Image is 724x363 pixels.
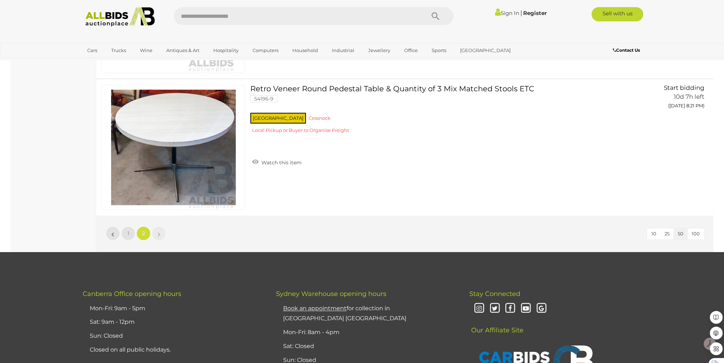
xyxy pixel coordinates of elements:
a: Register [523,10,547,16]
span: 50 [678,231,683,236]
li: Mon-Fri: 9am - 5pm [88,302,258,316]
a: Sell with us [592,7,643,21]
a: Contact Us [613,46,641,54]
i: Youtube [520,302,532,315]
a: Computers [248,45,283,56]
span: Watch this item [260,159,302,166]
button: 10 [647,228,661,239]
button: 25 [660,228,674,239]
span: 10 [651,231,656,236]
span: Stay Connected [469,290,520,298]
a: Start bidding 10d 7h left ([DATE] 8:21 PM) [616,85,706,112]
a: Cars [83,45,102,56]
span: Start bidding [664,84,704,91]
a: Retro Veneer Round Pedestal Table & Quantity of 3 Mix Matched Stools ETC 54196-9 [GEOGRAPHIC_DATA... [256,85,605,139]
a: 2 [136,226,151,240]
a: Sports [427,45,451,56]
a: Jewellery [364,45,395,56]
button: Search [418,7,453,25]
a: Wine [135,45,157,56]
i: Instagram [473,302,485,315]
a: » [152,226,166,240]
img: 54196-9a.jpg [111,85,236,210]
a: Trucks [106,45,131,56]
i: Twitter [489,302,501,315]
span: 1 [127,230,129,236]
span: 100 [692,231,700,236]
i: Facebook [504,302,516,315]
a: Sign In [495,10,519,16]
span: 2 [142,230,145,236]
a: Hospitality [209,45,243,56]
a: Book an appointmentfor collection in [GEOGRAPHIC_DATA] [GEOGRAPHIC_DATA] [283,305,406,322]
span: Our Affiliate Site [469,316,524,334]
img: Allbids.com.au [82,7,159,27]
span: Sydney Warehouse opening hours [276,290,386,298]
i: Google [535,302,548,315]
li: Closed on all public holidays. [88,343,258,357]
a: Household [288,45,323,56]
span: | [520,9,522,17]
span: Canberra Office opening hours [83,290,181,298]
a: [GEOGRAPHIC_DATA] [455,45,515,56]
a: Office [400,45,422,56]
button: 100 [687,228,704,239]
a: Watch this item [250,157,303,167]
li: Mon-Fri: 8am - 4pm [281,326,452,339]
b: Contact Us [613,47,640,53]
a: Industrial [327,45,359,56]
button: 50 [673,228,688,239]
a: « [106,226,120,240]
li: Sat: 9am - 12pm [88,315,258,329]
li: Sat: Closed [281,339,452,353]
li: Sun: Closed [88,329,258,343]
u: Book an appointment [283,305,347,312]
span: 25 [665,231,670,236]
a: 1 [121,226,135,240]
a: Antiques & Art [162,45,204,56]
